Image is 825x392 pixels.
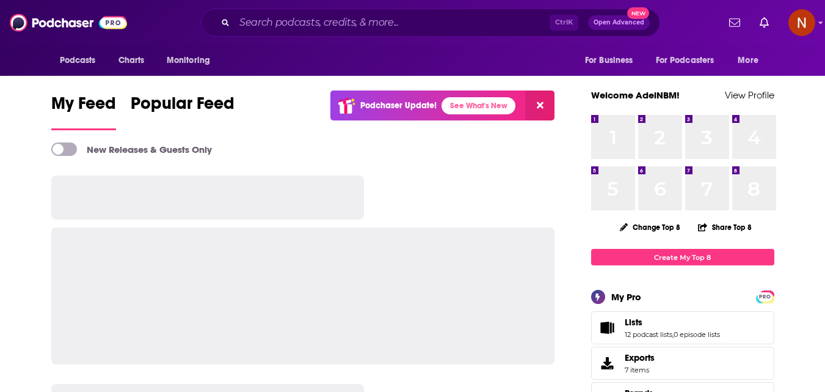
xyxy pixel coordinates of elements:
span: Exports [625,352,655,363]
img: Podchaser - Follow, Share and Rate Podcasts [10,11,127,34]
span: Popular Feed [131,93,234,121]
div: My Pro [611,291,641,303]
span: My Feed [51,93,116,121]
span: Podcasts [60,52,96,69]
a: Create My Top 8 [591,249,774,265]
a: Welcome AdelNBM! [591,89,680,101]
a: Popular Feed [131,93,234,130]
a: Show notifications dropdown [755,12,774,33]
a: Exports [591,347,774,380]
a: New Releases & Guests Only [51,142,212,156]
p: Podchaser Update! [360,100,437,111]
span: , [672,330,674,339]
span: Exports [595,355,620,372]
span: Lists [591,311,774,344]
a: 12 podcast lists [625,330,672,339]
button: open menu [729,49,774,72]
div: Search podcasts, credits, & more... [201,9,660,37]
span: More [738,52,758,69]
button: Change Top 8 [612,220,688,235]
button: open menu [648,49,732,72]
span: PRO [758,292,772,301]
a: Charts [111,49,152,72]
span: Monitoring [167,52,210,69]
a: Lists [625,317,720,328]
button: open menu [576,49,649,72]
a: 0 episode lists [674,330,720,339]
button: Show profile menu [788,9,815,36]
img: User Profile [788,9,815,36]
span: Logged in as AdelNBM [788,9,815,36]
span: For Podcasters [656,52,714,69]
button: Open AdvancedNew [588,15,650,30]
span: Lists [625,317,642,328]
span: For Business [585,52,633,69]
a: Lists [595,319,620,336]
a: See What's New [442,97,515,114]
button: open menu [158,49,226,72]
a: PRO [758,292,772,301]
input: Search podcasts, credits, & more... [234,13,550,32]
button: Share Top 8 [697,215,752,239]
span: New [627,7,649,19]
span: 7 items [625,366,655,374]
span: Open Advanced [594,20,644,26]
button: open menu [51,49,112,72]
span: Charts [118,52,145,69]
a: View Profile [725,89,774,101]
a: Show notifications dropdown [724,12,745,33]
a: My Feed [51,93,116,130]
span: Ctrl K [550,15,578,31]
